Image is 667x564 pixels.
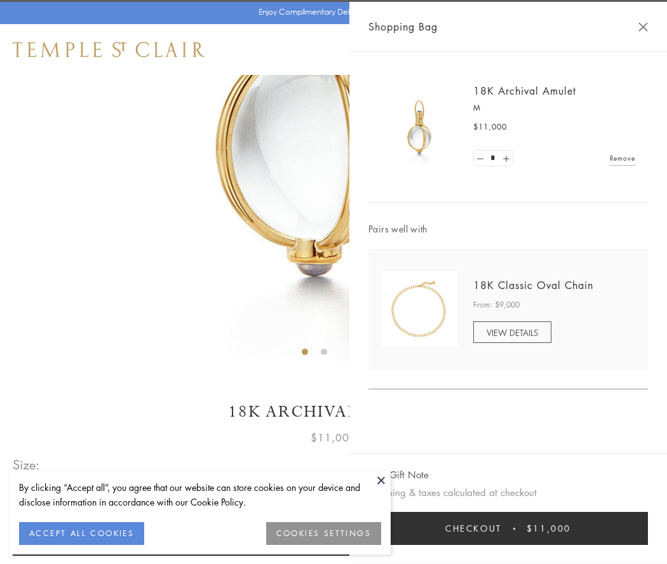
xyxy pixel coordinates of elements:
[381,271,457,347] img: N88865-OV18
[311,429,356,446] span: $11,000
[19,522,144,545] button: ACCEPT ALL COOKIES
[527,521,571,535] span: $11,000
[19,480,381,509] div: By clicking “Accept all”, you agree that our website can store cookies on your device and disclos...
[474,151,487,166] a: Set quantity to 0
[473,84,576,98] a: 18K Archival Amulet
[368,222,648,236] span: Pairs well with
[610,151,635,165] a: Remove
[368,467,429,483] button: Add Gift Note
[13,42,205,57] img: Temple St. Clair
[473,299,520,311] span: From: $9,000
[473,121,507,133] span: $11,000
[473,278,593,292] a: 18K Classic Oval Chain
[266,522,381,545] button: COOKIES SETTINGS
[473,102,635,114] p: M
[638,22,648,32] button: Close Shopping Bag
[445,521,502,535] span: Checkout
[499,151,512,166] a: Set quantity to 2
[13,454,41,475] span: Size:
[368,485,648,500] p: Shipping & taxes calculated at checkout
[381,89,457,165] img: 18K Archival Amulet
[368,512,648,545] button: Checkout $11,000
[13,401,654,423] h1: 18K Archival Amulet
[487,326,538,339] span: VIEW DETAILS
[368,18,438,35] span: Shopping Bag
[259,6,403,18] p: Enjoy Complimentary Delivery & Returns
[473,321,551,343] a: VIEW DETAILS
